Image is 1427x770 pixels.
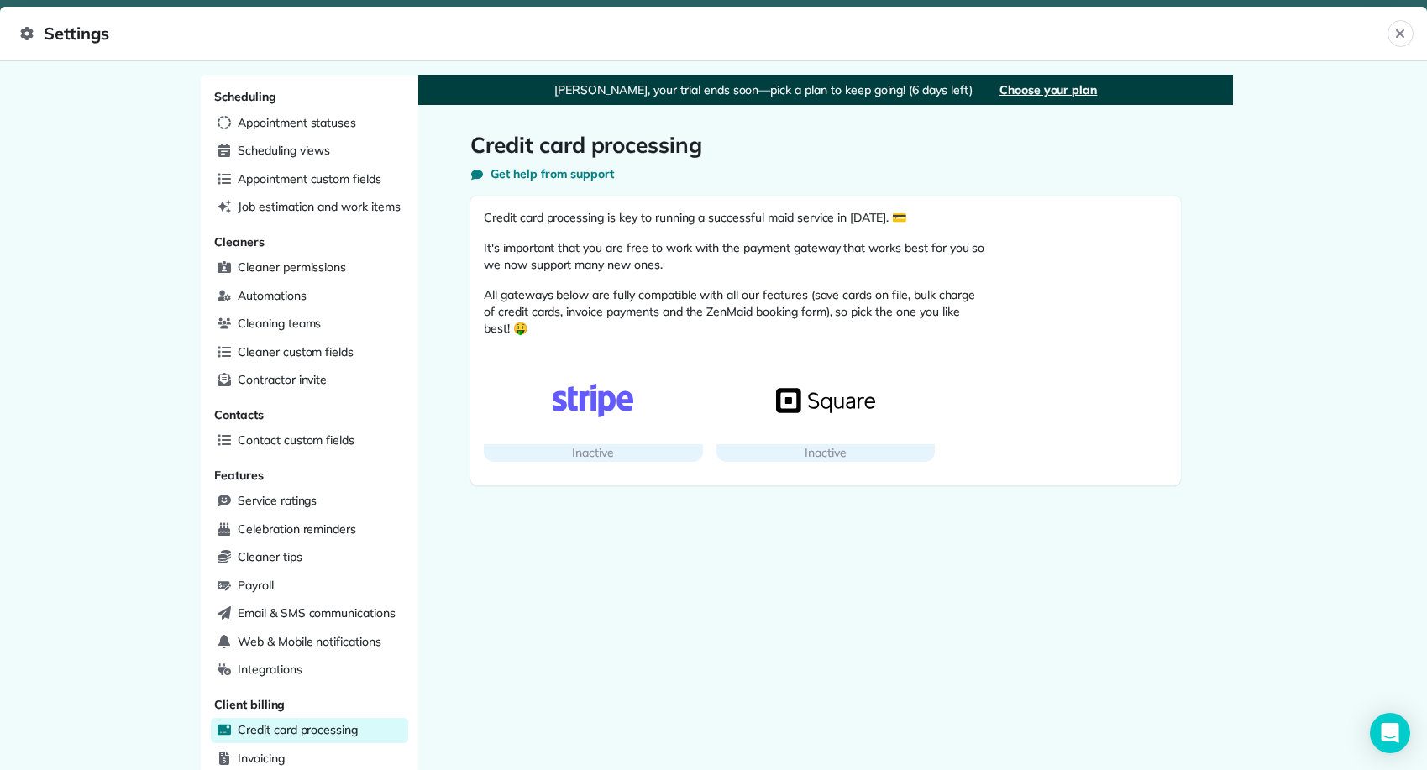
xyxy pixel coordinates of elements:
[211,630,408,655] a: Web & Mobile notifications
[238,170,381,187] span: Appointment custom fields
[238,432,354,448] span: Contact custom fields
[214,407,264,422] span: Contacts
[211,601,408,626] a: Email & SMS communications
[20,20,1388,47] span: Settings
[238,259,346,275] span: Cleaner permissions
[238,142,330,159] span: Scheduling views
[238,371,327,388] span: Contractor invite
[214,89,276,104] span: Scheduling
[211,312,408,337] a: Cleaning teams
[211,368,408,393] a: Contractor invite
[484,209,988,226] p: Credit card processing is key to running a successful maid service in [DATE]. 💳
[543,384,643,417] img: Stripe
[238,521,356,537] span: Celebration reminders
[238,315,321,332] span: Cleaning teams
[470,132,1181,159] h1: Credit card processing
[211,428,408,453] a: Contact custom fields
[238,721,358,738] span: Credit card processing
[1370,713,1410,753] div: Open Intercom Messenger
[491,165,614,182] span: Get help from support
[238,548,302,565] span: Cleaner tips
[211,139,408,164] a: Scheduling views
[211,574,408,599] a: Payroll
[211,489,408,514] a: Service ratings
[238,492,317,509] span: Service ratings
[776,384,875,417] img: Square
[211,517,408,542] a: Celebration reminders
[238,287,307,304] span: Automations
[572,445,614,460] span: Inactive
[211,718,408,743] a: Credit card processing
[484,286,988,337] p: All gateways below are fully compatible with all our features (save cards on file, bulk charge of...
[999,82,1097,97] a: Choose your plan
[211,657,408,683] a: Integrations
[238,577,274,594] span: Payroll
[805,445,847,460] span: Inactive
[214,234,265,249] span: Cleaners
[238,605,396,621] span: Email & SMS communications
[238,661,302,678] span: Integrations
[211,111,408,136] a: Appointment statuses
[211,340,408,365] a: Cleaner custom fields
[211,195,408,220] a: Job estimation and work items
[238,633,381,650] span: Web & Mobile notifications
[211,255,408,280] a: Cleaner permissions
[470,165,614,182] button: Get help from support
[484,239,988,273] p: It's important that you are free to work with the payment gateway that works best for you so we n...
[211,284,408,309] a: Automations
[1388,20,1414,47] button: Close
[211,545,408,570] a: Cleaner tips
[554,81,973,98] span: [PERSON_NAME], your trial ends soon—pick a plan to keep going! (6 days left)
[211,167,408,192] a: Appointment custom fields
[214,697,285,712] span: Client billing
[214,468,264,483] span: Features
[238,750,285,767] span: Invoicing
[238,343,354,360] span: Cleaner custom fields
[238,114,356,131] span: Appointment statuses
[238,198,401,215] span: Job estimation and work items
